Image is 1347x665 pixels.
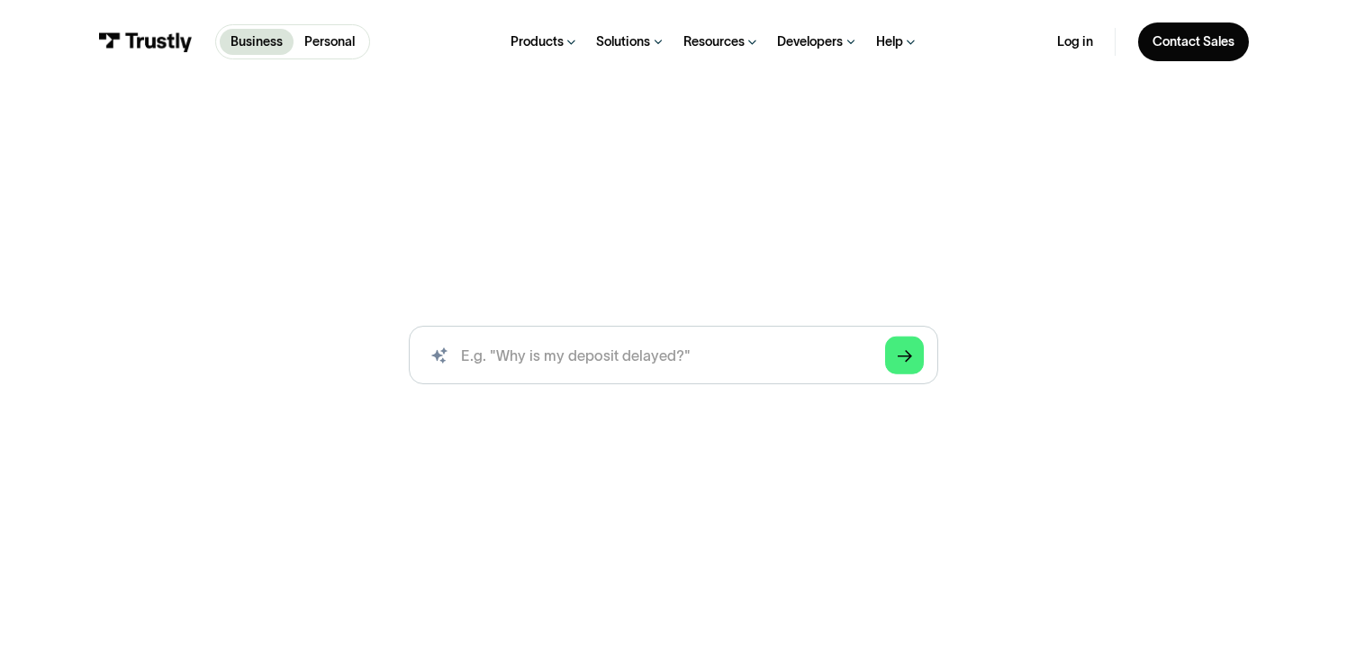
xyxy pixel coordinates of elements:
div: Contact Sales [1153,33,1234,49]
input: search [409,326,938,384]
div: Developers [777,33,843,49]
div: Solutions [596,33,650,49]
p: Personal [304,32,355,51]
div: Resources [683,33,745,49]
p: Business [231,32,283,51]
a: Contact Sales [1138,22,1249,61]
div: Products [511,33,564,49]
div: Help [876,33,903,49]
a: Business [220,29,294,55]
a: Personal [294,29,366,55]
img: Trustly Logo [98,32,194,52]
a: Log in [1057,33,1093,49]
